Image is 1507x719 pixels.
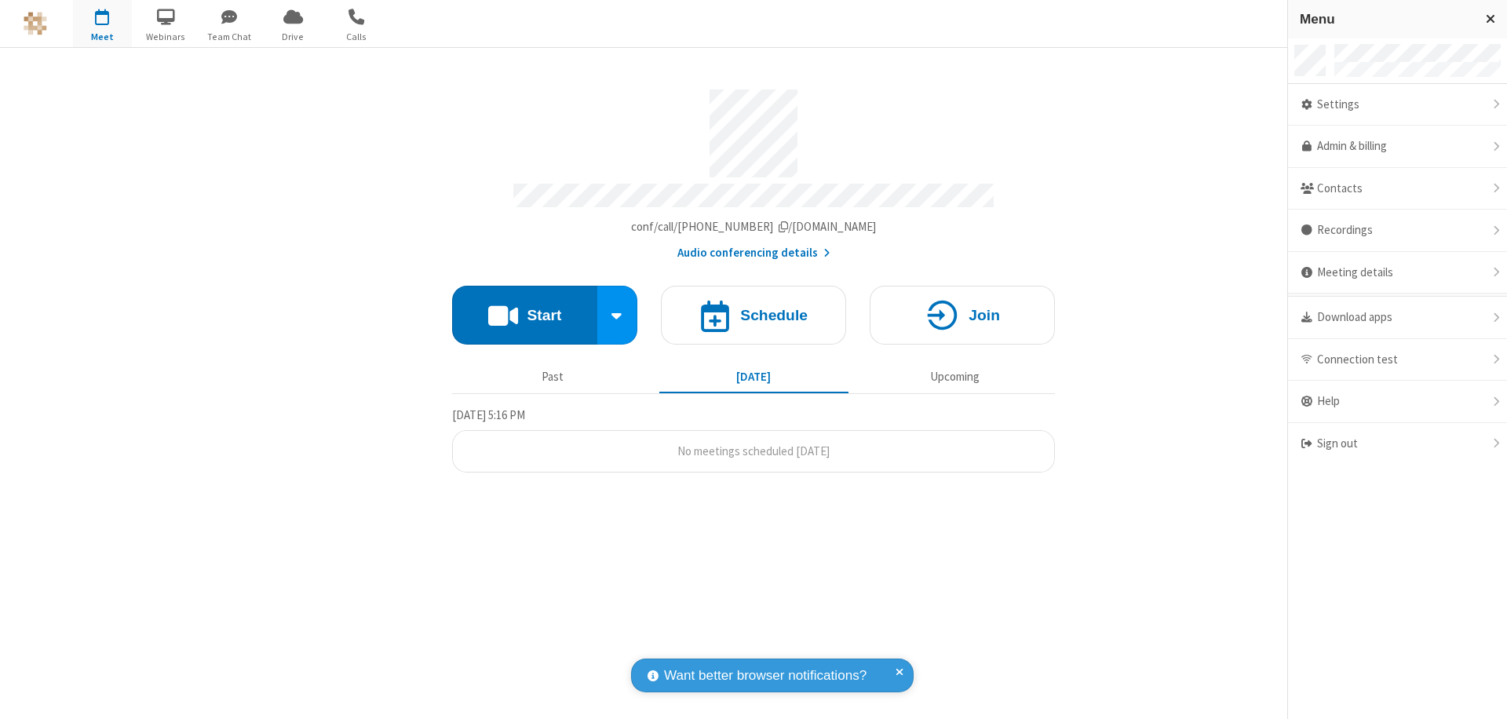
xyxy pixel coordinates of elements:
span: Team Chat [200,30,259,44]
a: Admin & billing [1288,126,1507,168]
h4: Join [969,308,1000,323]
div: Help [1288,381,1507,423]
section: Account details [452,78,1055,262]
span: [DATE] 5:16 PM [452,407,525,422]
div: Download apps [1288,297,1507,339]
button: Join [870,286,1055,345]
h4: Schedule [740,308,808,323]
button: Past [458,362,648,392]
div: Recordings [1288,210,1507,252]
h3: Menu [1300,12,1472,27]
span: Calls [327,30,386,44]
button: Schedule [661,286,846,345]
span: Copy my meeting room link [631,219,877,234]
span: No meetings scheduled [DATE] [677,443,830,458]
div: Sign out [1288,423,1507,465]
div: Start conference options [597,286,638,345]
img: QA Selenium DO NOT DELETE OR CHANGE [24,12,47,35]
span: Want better browser notifications? [664,666,867,686]
h4: Start [527,308,561,323]
div: Contacts [1288,168,1507,210]
span: Drive [264,30,323,44]
button: Upcoming [860,362,1049,392]
div: Settings [1288,84,1507,126]
span: Meet [73,30,132,44]
button: Audio conferencing details [677,244,830,262]
div: Connection test [1288,339,1507,381]
section: Today's Meetings [452,406,1055,473]
button: Start [452,286,597,345]
span: Webinars [137,30,195,44]
div: Meeting details [1288,252,1507,294]
button: Copy my meeting room linkCopy my meeting room link [631,218,877,236]
button: [DATE] [659,362,848,392]
iframe: Chat [1468,678,1495,708]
